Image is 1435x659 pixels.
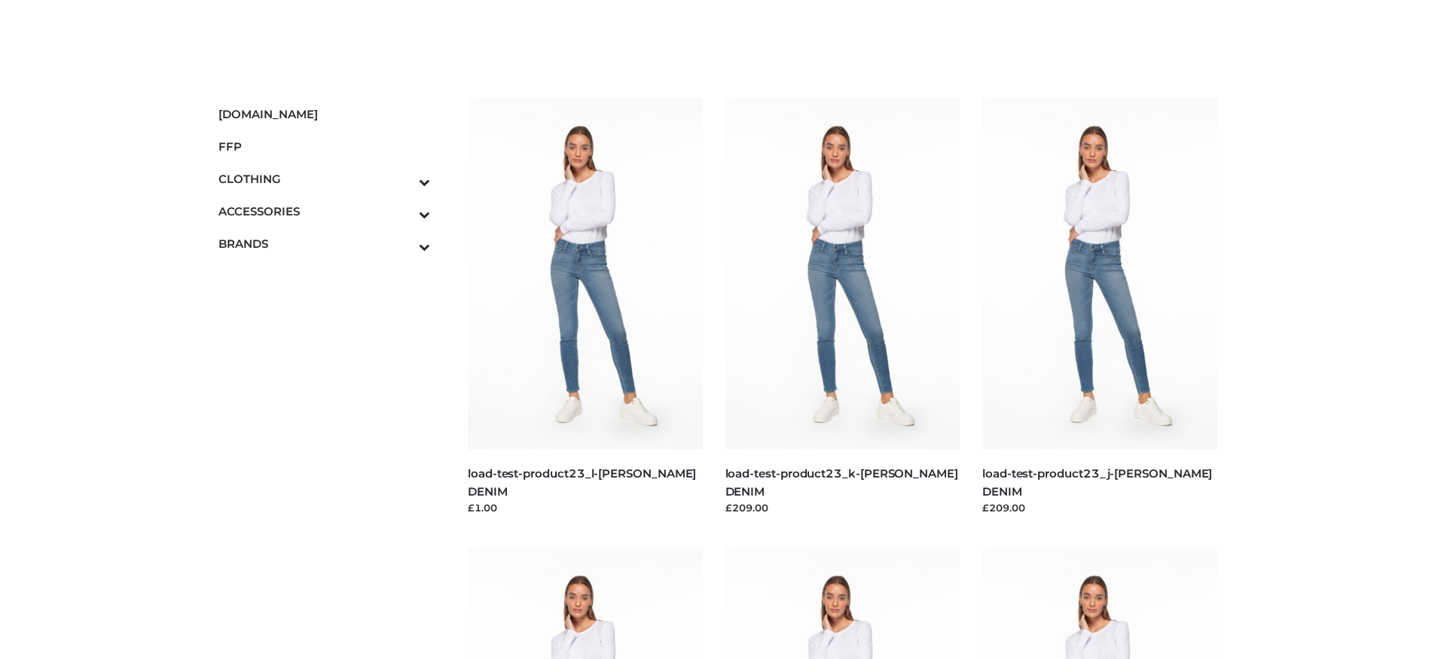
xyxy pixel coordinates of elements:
[982,466,1212,498] a: load-test-product23_j-[PERSON_NAME] DENIM
[982,98,1217,450] img: load-test-product23_j-PARKER SMITH DENIM
[218,105,431,123] span: [DOMAIN_NAME]
[218,98,431,130] a: [DOMAIN_NAME]
[218,203,431,220] span: ACCESSORIES
[377,227,430,260] button: Toggle Submenu
[218,170,431,188] span: CLOTHING
[725,466,958,498] a: load-test-product23_k-[PERSON_NAME] DENIM
[377,195,430,227] button: Toggle Submenu
[468,466,696,498] a: load-test-product23_l-[PERSON_NAME] DENIM
[468,98,703,450] img: load-test-product23_l-PARKER SMITH DENIM
[725,98,960,450] img: load-test-product23_k-PARKER SMITH DENIM
[218,163,431,195] a: CLOTHINGToggle Submenu
[218,227,431,260] a: BRANDSToggle Submenu
[218,138,431,155] span: FFP
[982,500,1217,515] div: £209.00
[218,195,431,227] a: ACCESSORIESToggle Submenu
[468,500,703,515] div: £1.00
[218,130,431,163] a: FFP
[218,235,431,252] span: BRANDS
[377,163,430,195] button: Toggle Submenu
[725,500,960,515] div: £209.00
